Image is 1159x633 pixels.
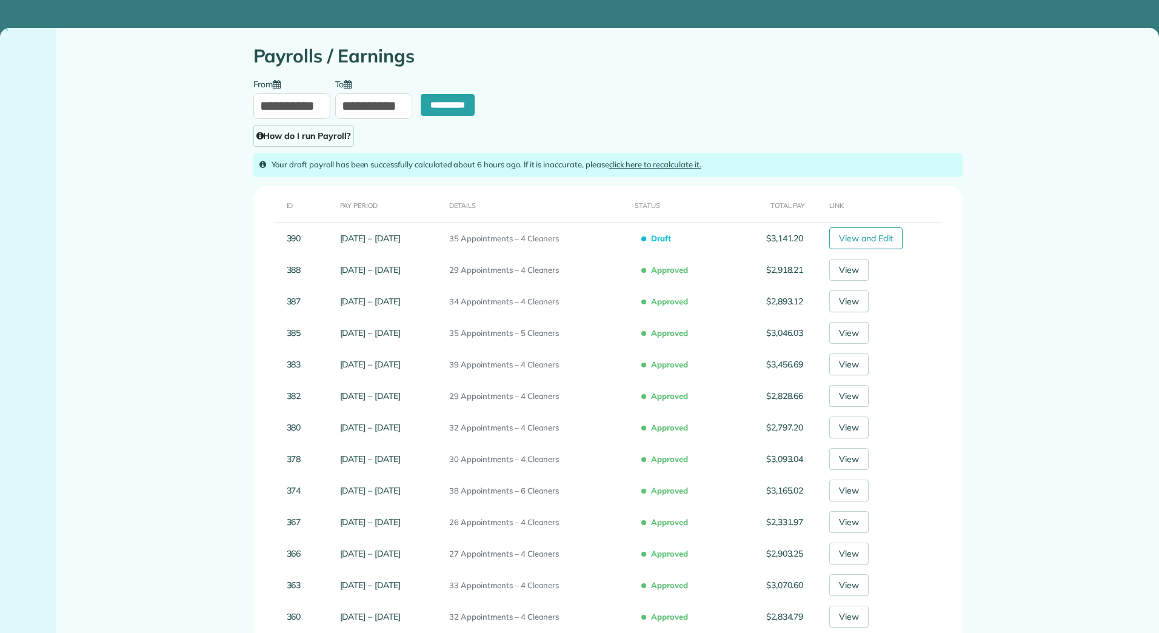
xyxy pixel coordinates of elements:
[829,511,869,533] a: View
[735,601,809,632] td: $2,834.79
[829,543,869,564] a: View
[253,254,335,286] td: 388
[340,264,401,275] a: [DATE] – [DATE]
[829,290,869,312] a: View
[735,380,809,412] td: $2,828.66
[444,186,630,223] th: Details
[644,449,693,469] span: Approved
[644,575,693,595] span: Approved
[644,606,693,627] span: Approved
[253,412,335,443] td: 380
[829,322,869,344] a: View
[735,349,809,380] td: $3,456.69
[829,606,869,628] a: View
[735,506,809,538] td: $2,331.97
[829,353,869,375] a: View
[644,480,693,501] span: Approved
[444,538,630,569] td: 27 Appointments – 4 Cleaners
[340,327,401,338] a: [DATE] – [DATE]
[829,574,869,596] a: View
[644,386,693,406] span: Approved
[444,317,630,349] td: 35 Appointments – 5 Cleaners
[444,349,630,380] td: 39 Appointments – 4 Cleaners
[253,443,335,475] td: 378
[444,601,630,632] td: 32 Appointments – 4 Cleaners
[340,517,401,527] a: [DATE] – [DATE]
[829,259,869,281] a: View
[609,159,701,169] a: click here to recalculate it.
[735,223,809,254] td: $3,141.20
[340,422,401,433] a: [DATE] – [DATE]
[444,254,630,286] td: 29 Appointments – 4 Cleaners
[253,506,335,538] td: 367
[735,569,809,601] td: $3,070.60
[340,390,401,401] a: [DATE] – [DATE]
[644,228,676,249] span: Draft
[808,186,962,223] th: Link
[735,443,809,475] td: $3,093.04
[444,223,630,254] td: 35 Appointments – 4 Cleaners
[829,417,869,438] a: View
[735,538,809,569] td: $2,903.25
[253,286,335,317] td: 387
[444,412,630,443] td: 32 Appointments – 4 Cleaners
[644,323,693,343] span: Approved
[253,125,354,147] a: How do I run Payroll?
[340,454,401,464] a: [DATE] – [DATE]
[444,506,630,538] td: 26 Appointments – 4 Cleaners
[335,78,358,89] label: To
[829,227,903,249] a: View and Edit
[444,286,630,317] td: 34 Appointments – 4 Cleaners
[444,475,630,506] td: 38 Appointments – 6 Cleaners
[253,223,335,254] td: 390
[829,448,869,470] a: View
[253,601,335,632] td: 360
[253,46,963,66] h1: Payrolls / Earnings
[630,186,735,223] th: Status
[644,260,693,280] span: Approved
[735,186,809,223] th: Total Pay
[735,475,809,506] td: $3,165.02
[644,512,693,532] span: Approved
[340,485,401,496] a: [DATE] – [DATE]
[335,186,445,223] th: Pay Period
[340,359,401,370] a: [DATE] – [DATE]
[340,611,401,622] a: [DATE] – [DATE]
[340,233,401,244] a: [DATE] – [DATE]
[253,569,335,601] td: 363
[253,475,335,506] td: 374
[735,317,809,349] td: $3,046.03
[735,254,809,286] td: $2,918.21
[444,443,630,475] td: 30 Appointments – 4 Cleaners
[644,291,693,312] span: Approved
[253,317,335,349] td: 385
[340,580,401,591] a: [DATE] – [DATE]
[735,412,809,443] td: $2,797.20
[340,548,401,559] a: [DATE] – [DATE]
[253,349,335,380] td: 383
[253,380,335,412] td: 382
[444,569,630,601] td: 33 Appointments – 4 Cleaners
[644,354,693,375] span: Approved
[829,480,869,501] a: View
[253,186,335,223] th: ID
[829,385,869,407] a: View
[644,543,693,564] span: Approved
[253,153,963,177] div: Your draft payroll has been successfully calculated about 6 hours ago. If it is inaccurate, please
[444,380,630,412] td: 29 Appointments – 4 Cleaners
[253,538,335,569] td: 366
[644,417,693,438] span: Approved
[340,296,401,307] a: [DATE] – [DATE]
[735,286,809,317] td: $2,893.12
[253,78,287,89] label: From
